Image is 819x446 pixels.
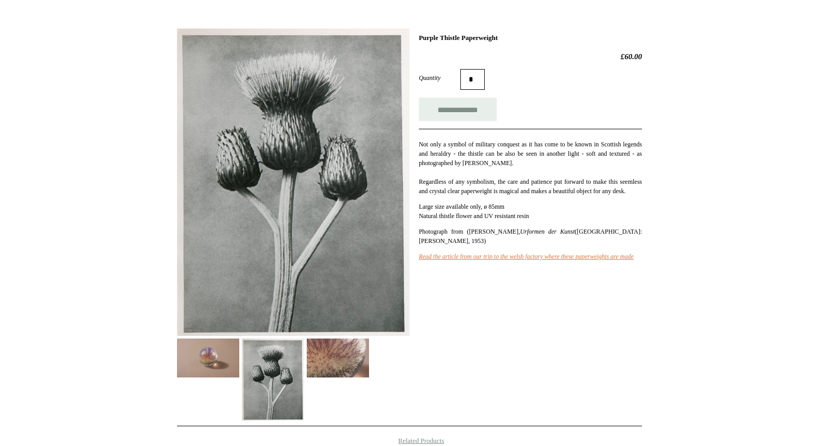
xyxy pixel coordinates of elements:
[419,73,460,83] label: Quantity
[150,437,669,445] h4: Related Products
[177,339,239,377] img: Purple Thistle Paperweight
[419,227,642,246] p: Photograph from ([PERSON_NAME], ([GEOGRAPHIC_DATA]: [PERSON_NAME], 1953)
[307,339,369,377] img: Purple Thistle Paperweight
[419,202,642,221] p: Natural thistle flower and UV resistant resin
[419,203,504,210] span: Large size available only, ø 85mm
[419,253,634,260] a: Read the article from our trip to the welsh factory where these paperweights are made
[419,34,642,42] h1: Purple Thistle Paperweight
[520,228,575,235] em: Urformen der Kunst
[242,339,304,421] img: Purple Thistle Paperweight
[177,29,410,336] img: Purple Thistle Paperweight
[419,140,642,196] p: Not only a symbol of military conquest as it has come to be known in Scottish legends and heraldr...
[419,52,642,61] h2: £60.00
